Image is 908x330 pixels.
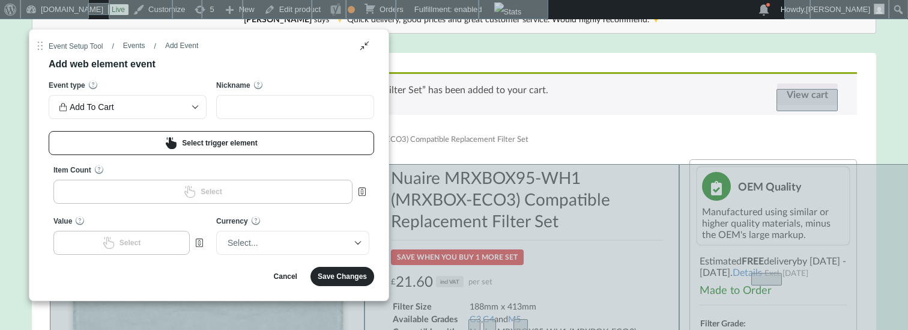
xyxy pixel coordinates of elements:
button: Events [118,40,150,52]
div: Events [123,41,145,50]
button: Collapse [355,36,374,55]
i: Help Icon [73,216,87,225]
div: Add Event [165,41,198,50]
span: / [150,37,160,55]
div: Select trigger element [182,138,257,148]
div: Reddit Event Setup Tool [29,29,389,301]
h3: Add web element event [49,58,156,70]
i: Help Icon [249,216,263,225]
span: Event Setup Tool [49,37,107,55]
i: Help Icon [86,80,100,90]
label: Currency [216,216,248,226]
button: Cancel [267,267,304,286]
div: Quick delivery, good prices and great customer service. Would highly recommend. [44,13,864,25]
button: Select [53,231,190,255]
label: Value [53,216,72,226]
span: / [107,37,118,55]
button: Embed Icon [355,185,369,199]
div: Cancel [274,272,297,281]
i: Help Icon [92,165,106,174]
button: Select trigger element [49,131,374,155]
div: Select... [228,234,347,252]
button: Embed Icon [192,236,207,250]
div: Drag handle [35,37,45,286]
i: Dropdown Collapse [189,98,201,116]
button: Save Changes [310,267,374,286]
label: Item Count [53,165,91,175]
button: Select [53,180,353,204]
button: Add Event [160,40,202,52]
label: Nickname [216,81,250,90]
div: Save Changes [318,272,367,281]
div: “Nuaire MRXBOX95-WH1 (MRXBOX-ECO3) Compatible Replacement Filter Set” has been added to your cart. [51,72,857,115]
div: Add To Cart [59,98,184,116]
a: View cart [777,84,838,105]
i: Help Icon [251,80,265,90]
i: Dropdown Collapse [352,234,364,252]
label: Event type [49,81,85,90]
span: Nuaire MRXBOX95-WH1 (MRXBOX-ECO3) Compatible Replacement Filter Set [258,134,528,144]
div: Select [201,187,222,197]
div: Select [120,238,141,248]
